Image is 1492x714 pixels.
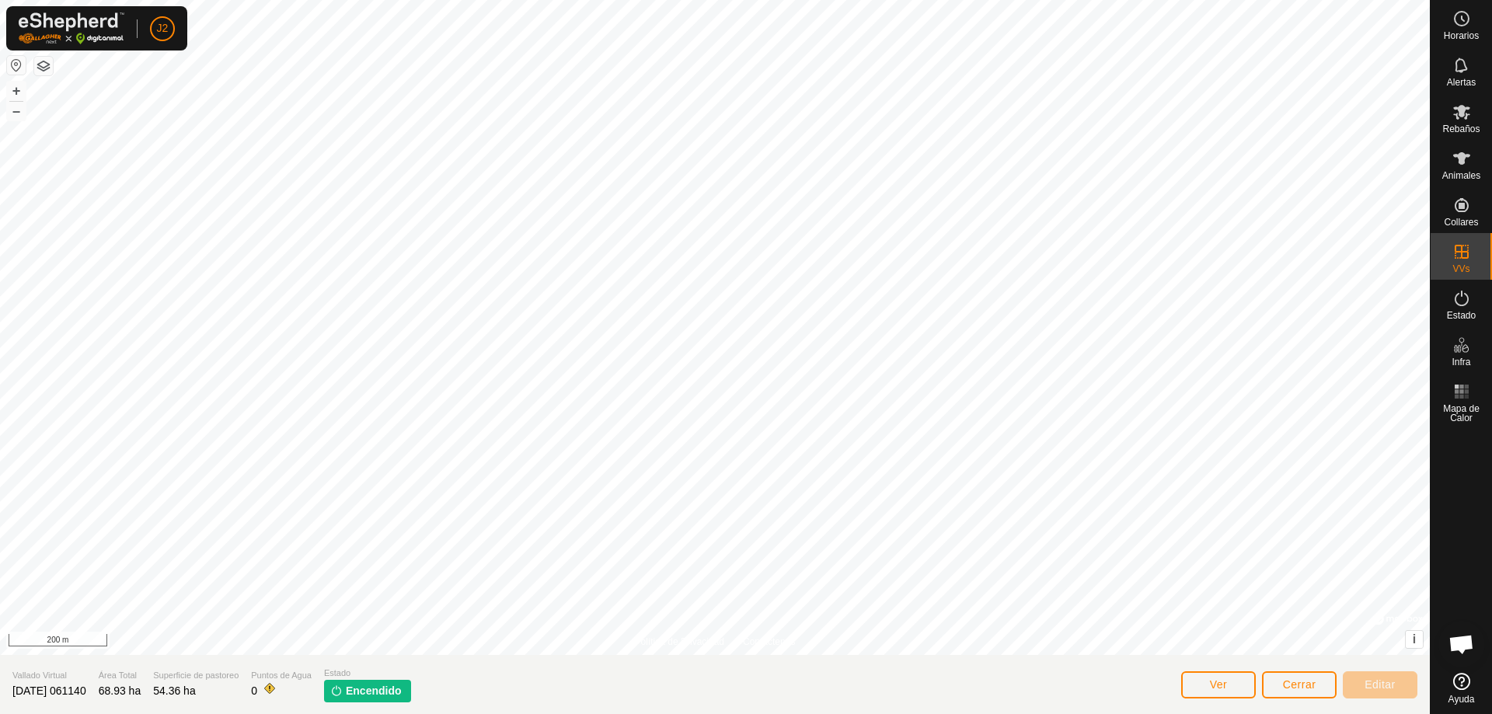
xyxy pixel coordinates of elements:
[1431,667,1492,710] a: Ayuda
[99,684,141,697] span: 68.93 ha
[251,684,257,697] span: 0
[12,669,86,682] span: Vallado Virtual
[1444,218,1478,227] span: Collares
[1413,632,1416,646] span: i
[743,635,795,649] a: Contáctenos
[157,20,169,37] span: J2
[1406,631,1423,648] button: i
[1210,678,1228,691] span: Ver
[99,669,141,682] span: Área Total
[153,669,239,682] span: Superficie de pastoreo
[330,684,343,697] img: encender
[1262,671,1337,698] button: Cerrar
[1438,621,1485,667] div: Chat abierto
[34,57,53,75] button: Capas del Mapa
[7,56,26,75] button: Restablecer Mapa
[1447,78,1476,87] span: Alertas
[1343,671,1417,698] button: Editar
[1452,357,1470,367] span: Infra
[1442,171,1480,180] span: Animales
[19,12,124,44] img: Logo Gallagher
[1181,671,1256,698] button: Ver
[251,669,312,682] span: Puntos de Agua
[7,82,26,100] button: +
[153,684,196,697] span: 54.36 ha
[1434,404,1488,423] span: Mapa de Calor
[324,667,411,680] span: Estado
[1365,678,1396,691] span: Editar
[346,683,402,699] span: Encendido
[1448,695,1475,704] span: Ayuda
[1452,264,1469,273] span: VVs
[12,684,86,697] span: [DATE] 061140
[1442,124,1480,134] span: Rebaños
[635,635,724,649] a: Política de Privacidad
[1444,31,1479,40] span: Horarios
[1447,311,1476,320] span: Estado
[1283,678,1316,691] span: Cerrar
[7,102,26,120] button: –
